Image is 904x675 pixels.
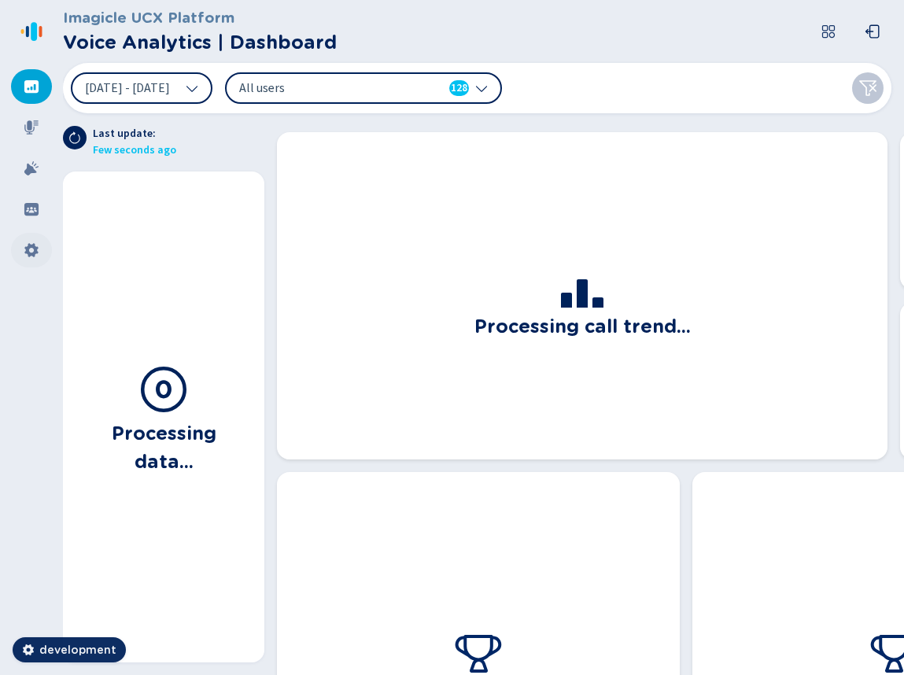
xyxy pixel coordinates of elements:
h3: Imagicle UCX Platform [63,6,337,28]
svg: dashboard-filled [24,79,39,94]
button: development [13,637,126,662]
h3: Processing call trend... [474,308,691,341]
svg: alarm-filled [24,160,39,176]
svg: chevron-down [186,82,198,94]
span: 128 [451,80,467,96]
span: development [39,642,116,658]
div: Recordings [11,110,52,145]
div: Settings [11,233,52,267]
h3: Processing data... [82,415,245,476]
div: Alarms [11,151,52,186]
h2: Voice Analytics | Dashboard [63,28,337,57]
svg: box-arrow-left [865,24,880,39]
div: Dashboard [11,69,52,104]
span: All users [239,79,420,97]
span: Few seconds ago [93,142,176,159]
div: Groups [11,192,52,227]
svg: funnel-disabled [858,79,877,98]
button: [DATE] - [DATE] [71,72,212,104]
svg: chevron-down [475,82,488,94]
button: Clear filters [852,72,884,104]
span: Last update: [93,126,176,142]
svg: mic-fill [24,120,39,135]
span: [DATE] - [DATE] [85,82,170,94]
svg: groups-filled [24,201,39,217]
svg: arrow-clockwise [68,131,81,144]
